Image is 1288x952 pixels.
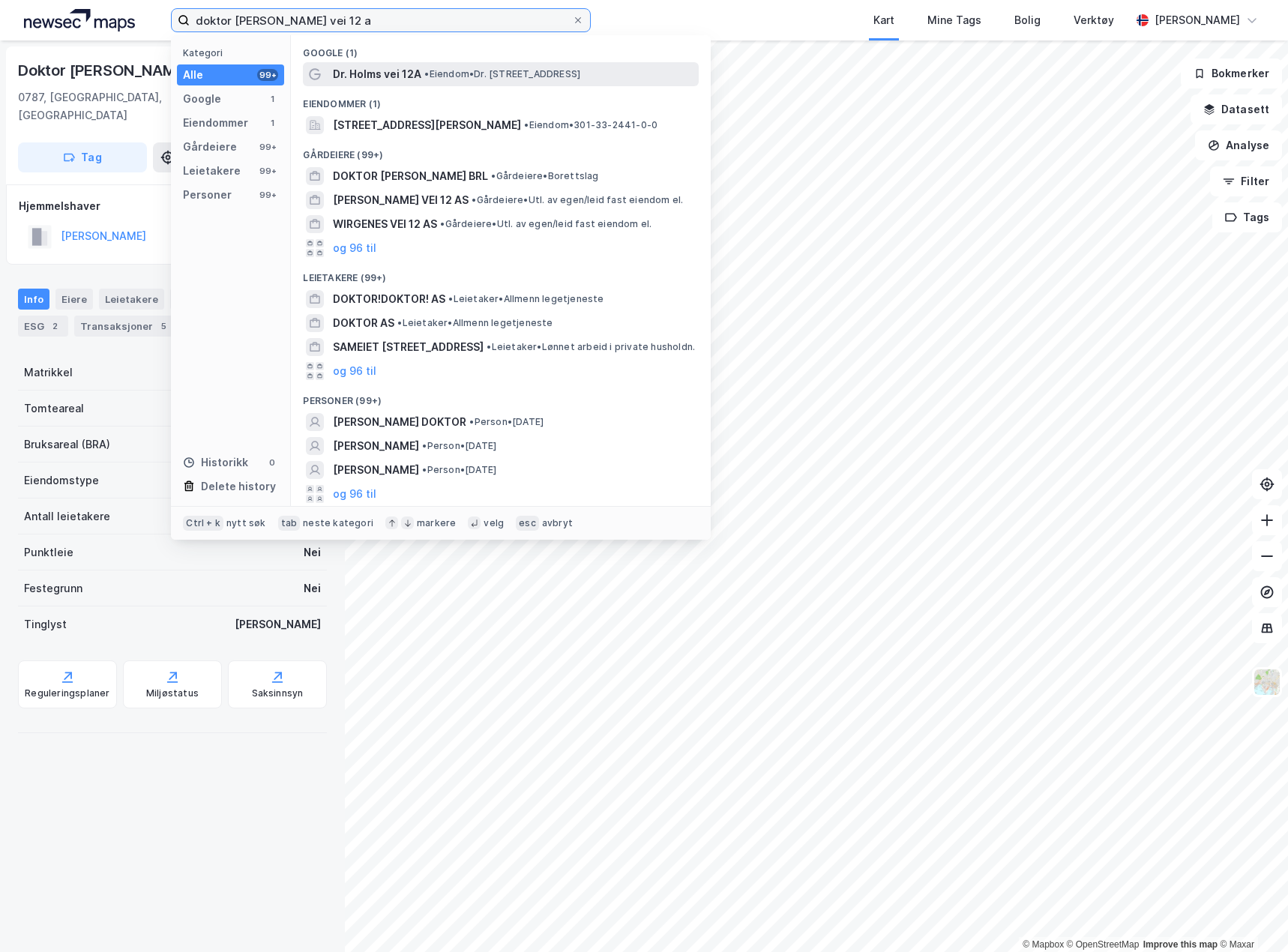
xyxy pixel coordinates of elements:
[333,485,376,503] button: og 96 til
[422,440,427,451] span: •
[257,141,278,153] div: 99+
[422,440,496,452] span: Person • [DATE]
[1191,94,1282,124] button: Datasett
[424,68,580,80] span: Eiendom • Dr. [STREET_ADDRESS]
[291,260,711,287] div: Leietakere (99+)
[1155,11,1240,29] div: [PERSON_NAME]
[1210,166,1282,196] button: Filter
[19,197,326,215] div: Hjemmelshaver
[333,437,419,455] span: [PERSON_NAME]
[333,116,521,134] span: [STREET_ADDRESS][PERSON_NAME]
[24,472,99,489] div: Eiendomstype
[524,119,529,130] span: •
[1181,58,1282,88] button: Bokmerker
[333,362,376,380] button: og 96 til
[927,11,981,29] div: Mine Tags
[333,65,421,83] span: Dr. Holms vei 12A
[484,517,504,529] div: velg
[333,215,437,233] span: WIRGENES VEI 12 AS
[291,137,711,164] div: Gårdeiere (99+)
[190,9,572,31] input: Søk på adresse, matrikkel, gårdeiere, leietakere eller personer
[183,138,237,156] div: Gårdeiere
[440,218,651,230] span: Gårdeiere • Utl. av egen/leid fast eiendom el.
[422,464,496,476] span: Person • [DATE]
[873,11,894,29] div: Kart
[333,461,419,479] span: [PERSON_NAME]
[487,341,695,353] span: Leietaker • Lønnet arbeid i private husholdn.
[448,293,453,304] span: •
[18,289,49,310] div: Info
[183,186,232,204] div: Personer
[397,317,402,328] span: •
[472,194,683,206] span: Gårdeiere • Utl. av egen/leid fast eiendom el.
[18,88,208,124] div: 0787, [GEOGRAPHIC_DATA], [GEOGRAPHIC_DATA]
[24,579,82,597] div: Festegrunn
[1014,11,1041,29] div: Bolig
[24,507,110,525] div: Antall leietakere
[487,341,491,352] span: •
[304,543,321,561] div: Nei
[469,416,544,428] span: Person • [DATE]
[516,516,539,531] div: esc
[1213,880,1288,952] iframe: Chat Widget
[183,454,248,472] div: Historikk
[1212,202,1282,232] button: Tags
[291,383,711,410] div: Personer (99+)
[333,413,466,431] span: [PERSON_NAME] DOKTOR
[1074,11,1114,29] div: Verktøy
[257,69,278,81] div: 99+
[183,162,241,180] div: Leietakere
[235,615,321,633] div: [PERSON_NAME]
[472,194,476,205] span: •
[183,516,223,531] div: Ctrl + k
[156,319,171,334] div: 5
[183,90,221,108] div: Google
[266,457,278,469] div: 0
[333,290,445,308] span: DOKTOR!DOKTOR! AS
[183,66,203,84] div: Alle
[266,93,278,105] div: 1
[55,289,93,310] div: Eiere
[491,170,496,181] span: •
[1143,939,1218,950] a: Improve this map
[491,170,598,182] span: Gårdeiere • Borettslag
[333,239,376,257] button: og 96 til
[25,687,109,699] div: Reguleringsplaner
[24,615,67,633] div: Tinglyst
[74,316,177,337] div: Transaksjoner
[1067,939,1140,950] a: OpenStreetMap
[1213,880,1288,952] div: Kontrollprogram for chat
[99,289,164,310] div: Leietakere
[47,319,62,334] div: 2
[542,517,573,529] div: avbryt
[266,117,278,129] div: 1
[397,317,553,329] span: Leietaker • Allmenn legetjeneste
[226,517,266,529] div: nytt søk
[333,338,484,356] span: SAMEIET [STREET_ADDRESS]
[469,416,474,427] span: •
[201,477,276,495] div: Delete history
[24,400,84,418] div: Tomteareal
[424,68,429,79] span: •
[1195,130,1282,160] button: Analyse
[417,517,456,529] div: markere
[170,289,226,310] div: Datasett
[291,86,711,113] div: Eiendommer (1)
[257,189,278,201] div: 99+
[24,9,135,31] img: logo.a4113a55bc3d86da70a041830d287a7e.svg
[278,516,301,531] div: tab
[24,436,110,454] div: Bruksareal (BRA)
[183,114,248,132] div: Eiendommer
[440,218,445,229] span: •
[333,191,469,209] span: [PERSON_NAME] VEI 12 AS
[18,58,245,82] div: Doktor [PERSON_NAME] Vei 11d
[252,687,304,699] div: Saksinnsyn
[1023,939,1064,950] a: Mapbox
[1253,668,1281,696] img: Z
[291,35,711,62] div: Google (1)
[24,543,73,561] div: Punktleie
[257,165,278,177] div: 99+
[333,314,394,332] span: DOKTOR AS
[333,167,488,185] span: DOKTOR [PERSON_NAME] BRL
[183,47,284,58] div: Kategori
